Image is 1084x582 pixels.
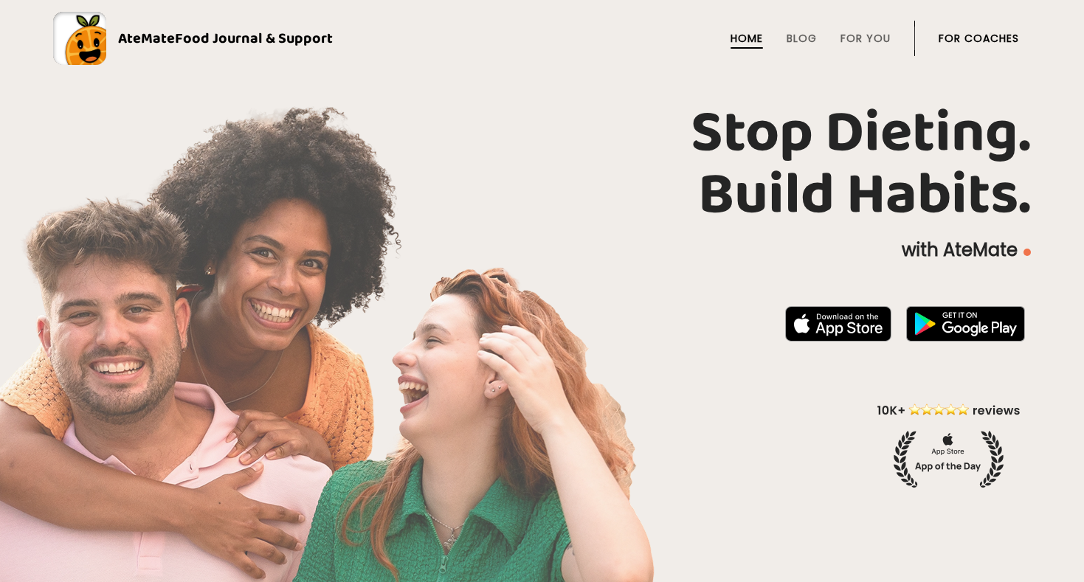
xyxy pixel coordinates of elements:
[175,27,333,50] span: Food Journal & Support
[731,32,763,44] a: Home
[53,238,1031,262] p: with AteMate
[785,306,891,342] img: badge-download-apple.svg
[939,32,1019,44] a: For Coaches
[106,27,333,50] div: AteMate
[866,401,1031,488] img: home-hero-appoftheday.png
[787,32,817,44] a: Blog
[906,306,1025,342] img: badge-download-google.png
[840,32,891,44] a: For You
[53,103,1031,226] h1: Stop Dieting. Build Habits.
[53,12,1031,65] a: AteMateFood Journal & Support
